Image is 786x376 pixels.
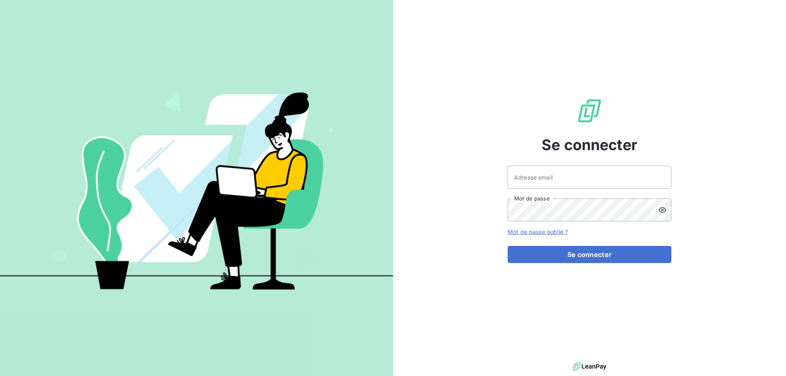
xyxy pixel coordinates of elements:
[542,134,637,156] span: Se connecter
[576,98,603,124] img: Logo LeanPay
[508,228,568,235] a: Mot de passe oublié ?
[573,360,606,373] img: logo
[508,246,671,263] button: Se connecter
[508,166,671,189] input: placeholder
